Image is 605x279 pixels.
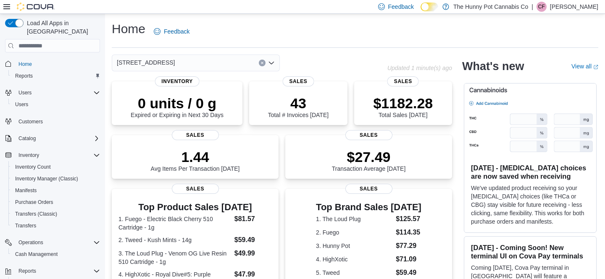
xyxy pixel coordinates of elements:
h1: Home [112,21,145,37]
div: Total # Invoices [DATE] [268,95,329,118]
button: Operations [2,237,103,248]
span: Inventory [155,76,200,86]
div: Expired or Expiring in Next 30 Days [131,95,224,118]
button: Users [2,87,103,99]
button: Customers [2,115,103,128]
span: Feedback [388,3,414,11]
span: Customers [18,118,43,125]
svg: External link [593,65,598,70]
span: Transfers [15,222,36,229]
span: Manifests [15,187,37,194]
span: Sales [345,184,392,194]
span: Operations [18,239,43,246]
dd: $125.57 [396,214,421,224]
h3: [DATE] - Coming Soon! New terminal UI on Cova Pay terminals [471,243,589,260]
span: Load All Apps in [GEOGRAPHIC_DATA] [24,19,100,36]
p: | [531,2,533,12]
span: Transfers (Classic) [15,211,57,217]
a: View allExternal link [571,63,598,70]
button: Reports [8,70,103,82]
span: Cash Management [15,251,58,258]
a: Inventory Count [12,162,54,172]
span: Customers [15,116,100,127]
div: Transaction Average [DATE] [332,149,406,172]
p: $1182.28 [373,95,433,112]
dt: 3. The Loud Plug - Venom OG Live Resin 510 Cartridge - 1g [118,249,231,266]
img: Cova [17,3,55,11]
span: Sales [172,130,219,140]
span: Reports [18,268,36,274]
button: Catalog [15,133,39,143]
span: Feedback [164,27,189,36]
button: Reports [15,266,39,276]
span: Dark Mode [421,11,421,12]
button: Cash Management [8,248,103,260]
button: Home [2,57,103,70]
a: Users [12,99,32,110]
span: Purchase Orders [15,199,53,206]
span: Inventory [15,150,100,160]
p: [PERSON_NAME] [550,2,598,12]
button: Inventory Manager (Classic) [8,173,103,185]
button: Catalog [2,133,103,144]
span: Users [15,101,28,108]
span: Reports [15,73,33,79]
p: 43 [268,95,329,112]
dd: $59.49 [396,268,421,278]
a: Feedback [150,23,193,40]
a: Transfers [12,221,39,231]
span: Users [18,89,32,96]
a: Manifests [12,185,40,196]
h3: Top Product Sales [DATE] [118,202,272,212]
span: Sales [387,76,419,86]
span: [STREET_ADDRESS] [117,57,175,68]
a: Reports [12,71,36,81]
button: Inventory [15,150,42,160]
button: Users [8,99,103,110]
span: Home [15,58,100,69]
dd: $77.29 [396,241,421,251]
h3: [DATE] - [MEDICAL_DATA] choices are now saved when receiving [471,164,589,180]
span: Catalog [15,133,100,143]
span: Purchase Orders [12,197,100,207]
p: 1.44 [151,149,240,165]
span: Manifests [12,185,100,196]
button: Inventory [2,149,103,161]
button: Inventory Count [8,161,103,173]
span: Home [18,61,32,68]
p: 0 units / 0 g [131,95,224,112]
span: Inventory [18,152,39,159]
button: Users [15,88,35,98]
dd: $59.49 [234,235,272,245]
span: Inventory Manager (Classic) [12,174,100,184]
button: Manifests [8,185,103,196]
dt: 4. HighXotic [316,255,392,263]
span: Transfers [12,221,100,231]
button: Operations [15,237,47,248]
span: Inventory Count [15,164,51,170]
a: Customers [15,117,46,127]
span: Users [12,99,100,110]
button: Reports [2,265,103,277]
h2: What's new [462,60,524,73]
a: Inventory Manager (Classic) [12,174,82,184]
span: Transfers (Classic) [12,209,100,219]
dd: $114.35 [396,227,421,237]
dt: 2. Tweed - Kush Mints - 14g [118,236,231,244]
a: Purchase Orders [12,197,57,207]
span: Catalog [18,135,36,142]
span: Sales [282,76,314,86]
div: Callie Fraczek [537,2,547,12]
button: Transfers (Classic) [8,208,103,220]
button: Open list of options [268,60,275,66]
dt: 1. Fuego - Electric Black Cherry 510 Cartridge - 1g [118,215,231,232]
span: Sales [172,184,219,194]
button: Clear input [259,60,266,66]
span: Users [15,88,100,98]
p: $27.49 [332,149,406,165]
dt: 5. Tweed [316,269,392,277]
span: Sales [345,130,392,140]
dt: 2. Fuego [316,228,392,237]
h3: Top Brand Sales [DATE] [316,202,421,212]
p: We've updated product receiving so your [MEDICAL_DATA] choices (like THCa or CBG) stay visible fo... [471,184,589,226]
